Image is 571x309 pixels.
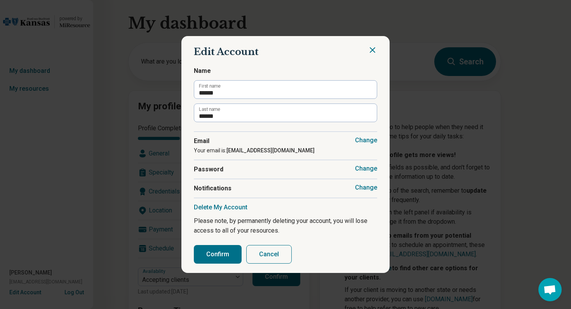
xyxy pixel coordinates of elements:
[355,136,377,144] button: Change
[194,45,377,59] h2: Edit Account
[246,245,292,264] button: Cancel
[194,147,315,154] span: Your email is:
[194,66,377,76] span: Name
[194,184,377,193] span: Notifications
[355,184,377,192] button: Change
[194,216,377,236] p: Please note, by permanently deleting your account, you will lose access to all of your resources.
[355,165,377,173] button: Change
[194,136,377,146] span: Email
[226,147,315,154] strong: [EMAIL_ADDRESS][DOMAIN_NAME]
[194,165,377,174] span: Password
[368,45,377,55] button: Close
[194,204,247,211] button: Delete My Account
[194,245,242,264] button: Confirm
